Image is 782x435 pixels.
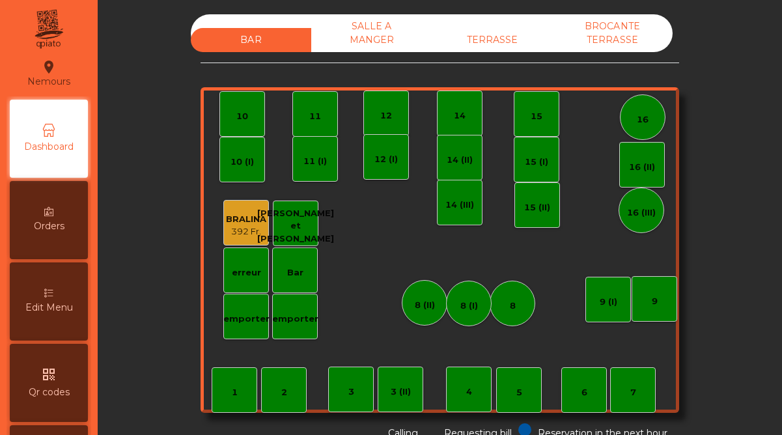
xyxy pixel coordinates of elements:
div: 11 [309,110,321,123]
div: emporter [223,313,270,326]
div: TERRASSE [432,28,552,52]
div: 5 [516,386,522,399]
span: Dashboard [24,140,74,154]
div: 3 (II) [391,386,411,399]
div: 16 (II) [629,161,655,174]
div: 9 (I) [600,296,617,309]
span: Edit Menu [25,301,73,315]
div: 9 [652,295,658,308]
div: 4 [466,386,472,399]
div: 8 (I) [460,300,478,313]
div: 10 [236,110,248,123]
div: 7 [630,386,636,399]
div: 16 (III) [627,206,656,219]
div: BAR [191,28,311,52]
span: Qr codes [29,386,70,399]
div: 392 Fr. [226,225,266,238]
div: Bar [287,266,303,279]
div: erreur [232,266,261,279]
div: 15 (I) [525,156,548,169]
div: 3 [348,386,354,399]
div: emporter [272,313,318,326]
div: 14 [454,109,466,122]
div: BROCANTE TERRASSE [552,14,673,52]
div: 8 [510,300,516,313]
i: location_on [41,59,57,75]
div: 11 (I) [303,155,327,168]
div: BRALINA [226,213,266,226]
div: 14 (II) [447,154,473,167]
div: 15 [531,110,542,123]
div: 14 (III) [445,199,474,212]
div: 12 [380,109,392,122]
i: qr_code [41,367,57,382]
div: 10 (I) [230,156,254,169]
div: 6 [581,386,587,399]
div: SALLE A MANGER [311,14,432,52]
div: 8 (II) [415,299,435,312]
div: 12 (I) [374,153,398,166]
div: 15 (II) [524,201,550,214]
div: 16 [637,113,649,126]
img: qpiato [33,7,64,52]
div: [PERSON_NAME] et [PERSON_NAME] [257,207,334,246]
div: 1 [232,386,238,399]
div: 2 [281,386,287,399]
div: Nemours [27,57,70,90]
span: Orders [34,219,64,233]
